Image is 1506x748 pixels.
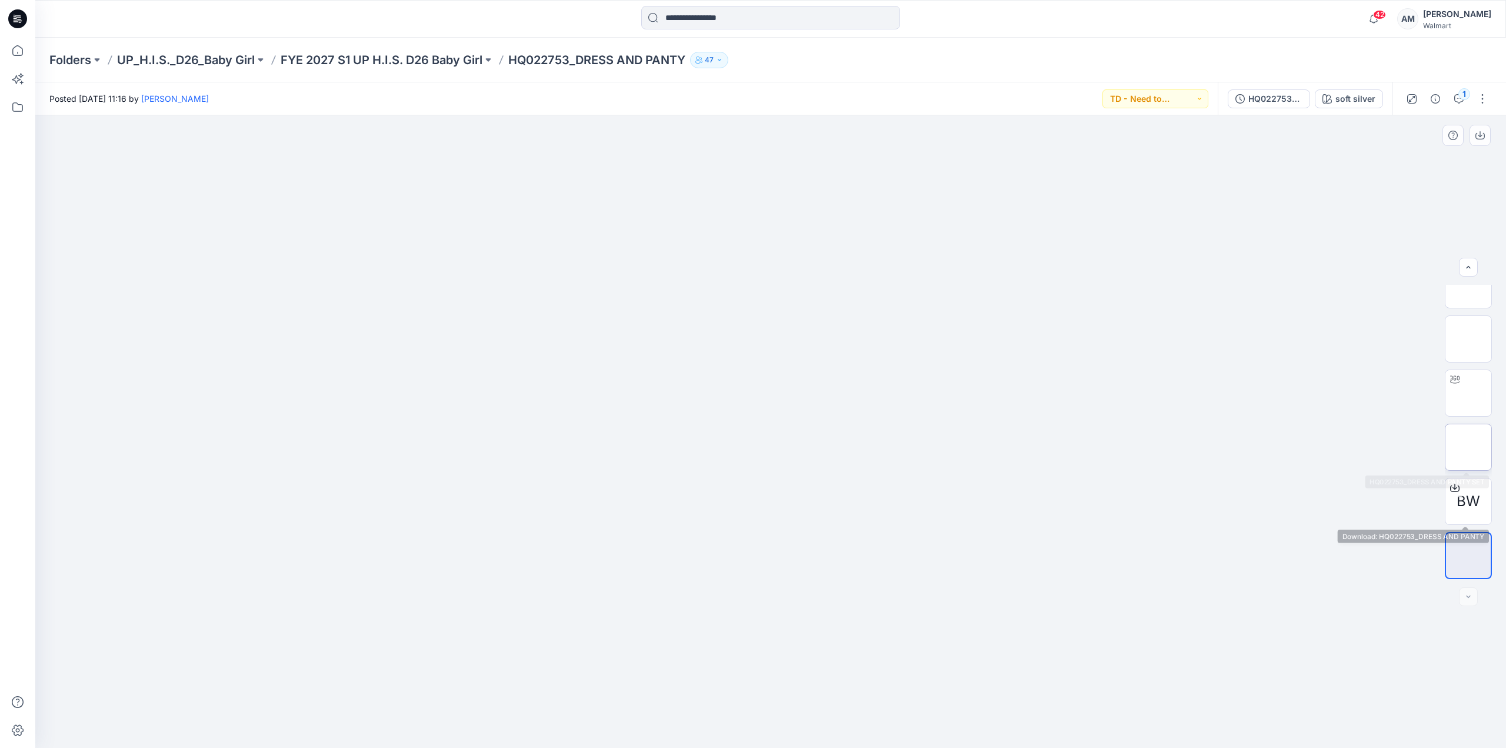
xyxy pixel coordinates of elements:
button: 47 [690,52,728,68]
a: FYE 2027 S1 UP H.I.S. D26 Baby Girl [281,52,482,68]
span: BW [1457,491,1480,512]
button: 1 [1450,89,1468,108]
p: HQ022753_DRESS AND PANTY [508,52,685,68]
div: 1 [1458,88,1470,100]
div: AM [1397,8,1418,29]
a: Folders [49,52,91,68]
button: soft silver [1315,89,1383,108]
div: soft silver [1335,92,1375,105]
a: UP_H.I.S._D26_Baby Girl [117,52,255,68]
span: Posted [DATE] 11:16 by [49,92,209,105]
div: HQ022753_DRESS AND PANTY [1248,92,1302,105]
p: 47 [705,54,714,67]
button: HQ022753_DRESS AND PANTY [1228,89,1310,108]
button: Details [1426,89,1445,108]
div: [PERSON_NAME] [1423,7,1491,21]
a: [PERSON_NAME] [141,94,209,104]
span: 42 [1373,10,1386,19]
div: Walmart [1423,21,1491,30]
